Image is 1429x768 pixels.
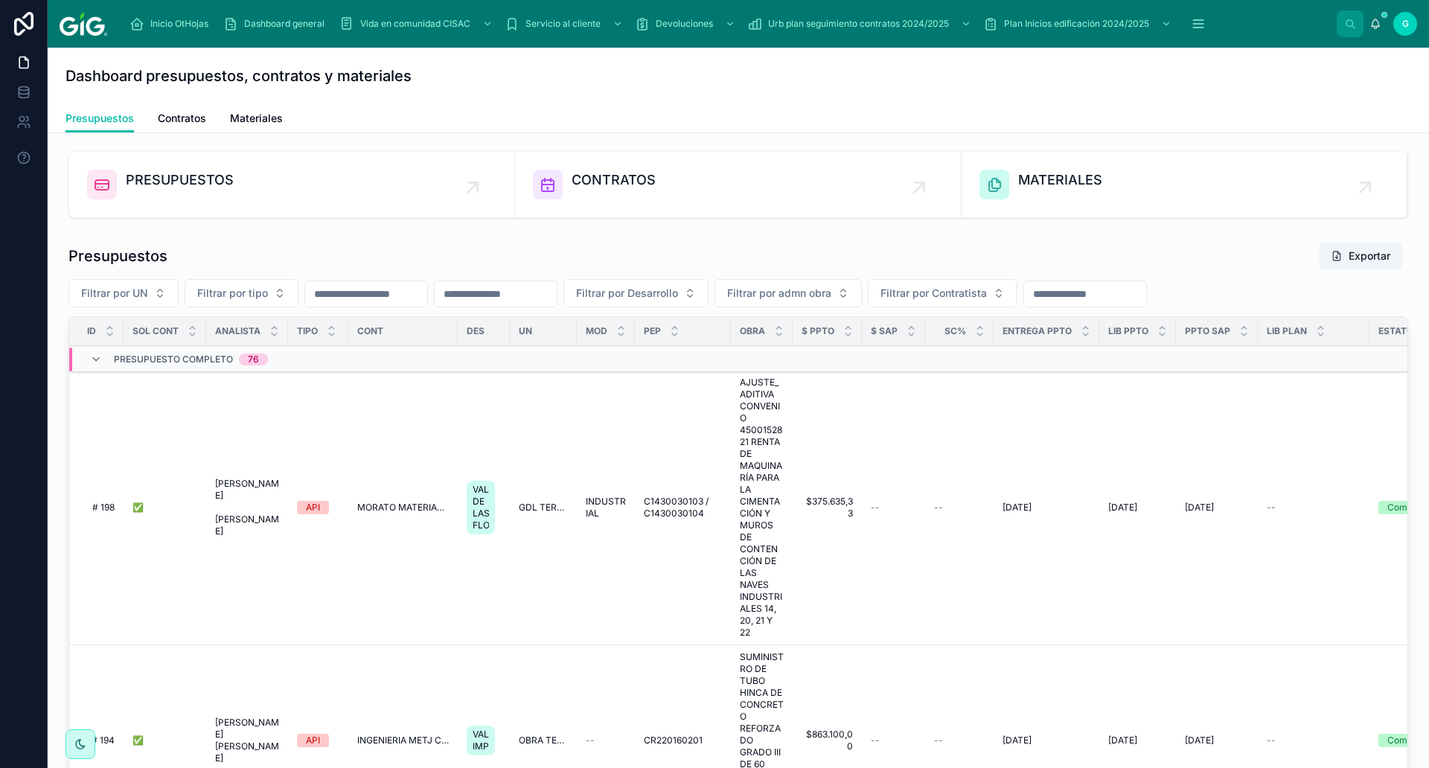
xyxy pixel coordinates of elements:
a: [DATE] [1108,502,1167,513]
a: Plan Inicios edificación 2024/2025 [979,10,1179,37]
h1: Presupuestos [68,246,167,266]
a: Presupuestos [65,105,134,133]
span: Cont [357,325,383,337]
span: [DATE] [1003,502,1032,513]
span: Servicio al cliente [525,18,601,30]
span: SC% [944,325,966,337]
span: [DATE] [1185,735,1214,746]
a: CR220160201 [644,735,722,746]
span: UN [519,325,532,337]
span: MATERIALES [1018,170,1102,191]
span: $ SAP [871,325,898,337]
span: -- [934,735,943,746]
a: $863.100,00 [802,729,853,752]
span: Filtrar por tipo [197,286,268,301]
a: OBRA TERCEROS [519,735,568,746]
a: ✅ [132,502,197,513]
span: VALLE DE LAS FLORES [473,484,489,531]
span: [DATE] [1003,735,1032,746]
span: CR220160201 [644,735,703,746]
a: [DATE] [1108,735,1167,746]
span: MOD [586,325,607,337]
span: $ PPTO [802,325,834,337]
span: Vida en comunidad CISAC [360,18,470,30]
a: [DATE] [1003,735,1090,746]
span: PPTO SAP [1185,325,1230,337]
a: INDUSTRIAL [586,496,626,519]
a: Devoluciones [630,10,743,37]
a: GDL TERRENOS [519,502,568,513]
a: VALLE DE LAS FLORES [467,478,501,537]
span: Urb plan seguimiento contratos 2024/2025 [768,18,949,30]
span: Contratos [158,111,206,126]
a: C1430030103 / C1430030104 [644,496,722,519]
span: Filtrar por admn obra [727,286,831,301]
a: API [297,501,339,514]
span: ✅ [132,502,144,513]
span: # 194 [87,735,115,746]
a: AJUSTE_ADITIVA CONVENIO 4500152821 RENTA DE MAQUINARÍA PARA LA CIMENTACIÓN Y MUROS DE CONTENCIÓN ... [740,377,784,639]
a: [DATE] [1003,502,1090,513]
div: 76 [248,353,259,365]
span: Inicio OtHojas [150,18,208,30]
div: Completo [1387,501,1428,514]
button: Exportar [1319,243,1402,269]
div: scrollable content [119,7,1337,40]
button: Select Button [714,279,862,307]
a: -- [934,502,985,513]
span: Filtrar por UN [81,286,148,301]
div: API [306,501,320,514]
button: Select Button [563,279,709,307]
span: ID [87,325,96,337]
a: [DATE] [1185,502,1249,513]
span: # 198 [87,502,115,513]
a: -- [1267,735,1361,746]
div: API [306,734,320,747]
a: MATERIALES [962,152,1407,217]
span: Plan Inicios edificación 2024/2025 [1004,18,1149,30]
span: Des [467,325,485,337]
span: ENTREGA PPTO [1003,325,1072,337]
span: -- [1267,735,1276,746]
a: Vida en comunidad CISAC [335,10,500,37]
span: OBRA [740,325,765,337]
span: INGENIERIA METJ CONSTRUCCIONES S.A. DE C.V. 2300002076 [357,735,449,746]
span: -- [1267,502,1276,513]
span: Filtrar por Contratista [880,286,987,301]
img: App logo [60,12,107,36]
a: MORATO MATERIALES 2400009515 [357,502,449,513]
div: Completo [1387,734,1428,747]
a: -- [586,735,626,746]
span: -- [871,502,880,513]
span: Presupuesto Completo [114,353,233,365]
span: [DATE] [1185,502,1214,513]
a: Materiales [230,105,283,135]
span: Presupuestos [65,111,134,126]
span: $375.635,33 [802,496,853,519]
span: -- [871,735,880,746]
a: [PERSON_NAME] [PERSON_NAME] [215,478,279,537]
span: -- [934,502,943,513]
a: Servicio al cliente [500,10,630,37]
a: Dashboard general [219,10,335,37]
span: Devoluciones [656,18,713,30]
span: -- [586,735,595,746]
a: -- [871,735,916,746]
a: [PERSON_NAME] [PERSON_NAME] [215,717,279,764]
span: G [1402,18,1409,30]
span: CONTRATOS [572,170,656,191]
span: SOL CONT [132,325,179,337]
a: CONTRATOS [515,152,961,217]
button: Select Button [185,279,298,307]
a: [DATE] [1185,735,1249,746]
button: Select Button [868,279,1017,307]
a: -- [1267,502,1361,513]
